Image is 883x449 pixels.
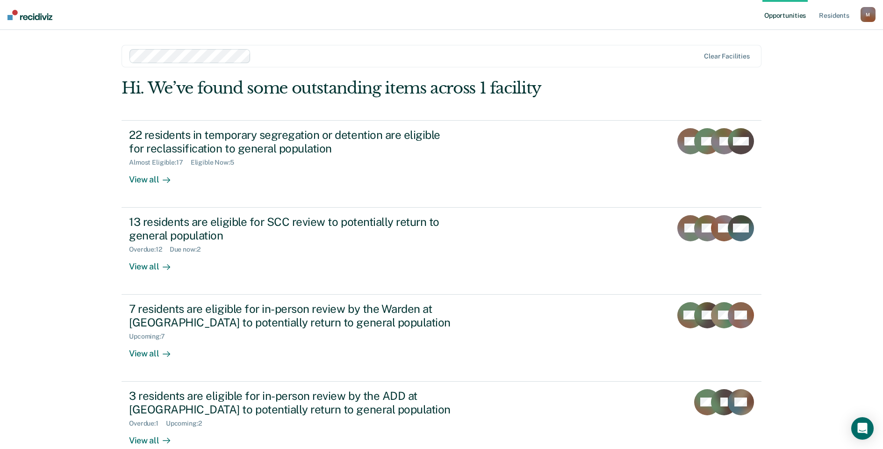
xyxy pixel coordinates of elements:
[129,389,457,416] div: 3 residents are eligible for in-person review by the ADD at [GEOGRAPHIC_DATA] to potentially retu...
[129,340,181,359] div: View all
[7,10,52,20] img: Recidiviz
[122,208,761,295] a: 13 residents are eligible for SCC review to potentially return to general populationOverdue:12Due...
[129,302,457,329] div: 7 residents are eligible for in-person review by the Warden at [GEOGRAPHIC_DATA] to potentially r...
[129,427,181,446] div: View all
[122,79,633,98] div: Hi. We’ve found some outstanding items across 1 facility
[129,159,191,167] div: Almost Eligible : 17
[129,420,166,427] div: Overdue : 1
[861,7,876,22] button: M
[191,159,242,167] div: Eligible Now : 5
[122,295,761,382] a: 7 residents are eligible for in-person review by the Warden at [GEOGRAPHIC_DATA] to potentially r...
[129,167,181,185] div: View all
[122,120,761,208] a: 22 residents in temporary segregation or detention are eligible for reclassification to general p...
[129,246,170,253] div: Overdue : 12
[129,128,457,155] div: 22 residents in temporary segregation or detention are eligible for reclassification to general p...
[129,333,172,340] div: Upcoming : 7
[129,215,457,242] div: 13 residents are eligible for SCC review to potentially return to general population
[704,52,750,60] div: Clear facilities
[851,417,874,440] div: Open Intercom Messenger
[166,420,209,427] div: Upcoming : 2
[170,246,208,253] div: Due now : 2
[129,253,181,272] div: View all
